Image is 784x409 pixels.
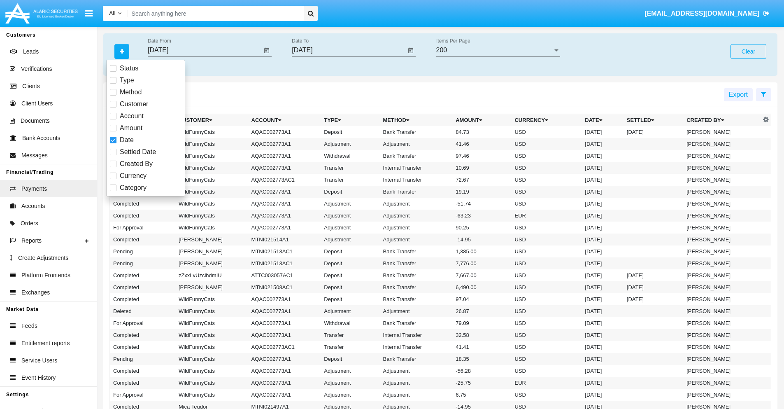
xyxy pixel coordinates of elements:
[110,257,175,269] td: Pending
[175,138,248,150] td: WildFunnyCats
[683,174,761,186] td: [PERSON_NAME]
[380,222,453,234] td: Adjustment
[452,293,511,305] td: 97.04
[21,271,70,280] span: Platform Frontends
[683,138,761,150] td: [PERSON_NAME]
[248,317,321,329] td: AQAC002773A1
[175,245,248,257] td: [PERSON_NAME]
[110,317,175,329] td: For Approval
[248,186,321,198] td: AQAC002773A1
[380,198,453,210] td: Adjustment
[380,245,453,257] td: Bank Transfer
[21,236,42,245] span: Reports
[582,198,623,210] td: [DATE]
[683,329,761,341] td: [PERSON_NAME]
[511,341,582,353] td: USD
[582,138,623,150] td: [DATE]
[248,305,321,317] td: AQAC002773A1
[641,2,774,25] a: [EMAIL_ADDRESS][DOMAIN_NAME]
[452,186,511,198] td: 19.19
[380,114,453,126] th: Method
[511,389,582,401] td: USD
[380,210,453,222] td: Adjustment
[262,46,272,56] button: Open calendar
[175,114,248,126] th: Customer
[321,353,379,365] td: Deposit
[406,46,416,56] button: Open calendar
[110,365,175,377] td: Completed
[511,162,582,174] td: USD
[582,269,623,281] td: [DATE]
[623,114,683,126] th: Settled
[452,234,511,245] td: -14.95
[623,126,683,138] td: [DATE]
[683,162,761,174] td: [PERSON_NAME]
[175,210,248,222] td: WildFunnyCats
[582,341,623,353] td: [DATE]
[683,234,761,245] td: [PERSON_NAME]
[175,162,248,174] td: WildFunnyCats
[452,281,511,293] td: 6,490.00
[175,150,248,162] td: WildFunnyCats
[120,75,134,85] span: Type
[321,341,379,353] td: Transfer
[582,377,623,389] td: [DATE]
[380,353,453,365] td: Bank Transfer
[21,65,52,73] span: Verifications
[452,126,511,138] td: 84.73
[730,44,766,59] button: Clear
[452,114,511,126] th: Amount
[380,377,453,389] td: Adjustment
[110,305,175,317] td: Deleted
[582,329,623,341] td: [DATE]
[21,202,45,210] span: Accounts
[321,293,379,305] td: Deposit
[321,329,379,341] td: Transfer
[380,162,453,174] td: Internal Transfer
[452,269,511,281] td: 7,667.00
[120,135,134,145] span: Date
[21,374,56,382] span: Event History
[511,293,582,305] td: USD
[683,186,761,198] td: [PERSON_NAME]
[110,281,175,293] td: Completed
[175,365,248,377] td: WildFunnyCats
[380,138,453,150] td: Adjustment
[321,317,379,329] td: Withdrawal
[321,198,379,210] td: Adjustment
[582,353,623,365] td: [DATE]
[321,377,379,389] td: Adjustment
[110,234,175,245] td: Completed
[452,353,511,365] td: 18.35
[511,269,582,281] td: USD
[683,353,761,365] td: [PERSON_NAME]
[120,159,153,169] span: Created By
[21,356,57,365] span: Service Users
[683,150,761,162] td: [PERSON_NAME]
[21,339,70,348] span: Entitlement reports
[511,174,582,186] td: USD
[21,151,48,160] span: Messages
[683,305,761,317] td: [PERSON_NAME]
[321,222,379,234] td: Adjustment
[511,186,582,198] td: USD
[175,198,248,210] td: WildFunnyCats
[380,126,453,138] td: Bank Transfer
[511,138,582,150] td: USD
[452,138,511,150] td: 41.46
[248,114,321,126] th: Account
[452,257,511,269] td: 7,776.00
[452,305,511,317] td: 26.87
[248,365,321,377] td: AQAC002773A1
[110,269,175,281] td: Completed
[175,305,248,317] td: WildFunnyCats
[511,126,582,138] td: USD
[582,210,623,222] td: [DATE]
[511,198,582,210] td: USD
[120,171,147,181] span: Currency
[321,174,379,186] td: Transfer
[511,257,582,269] td: USD
[248,257,321,269] td: MTNI021513AC1
[110,329,175,341] td: Completed
[683,198,761,210] td: [PERSON_NAME]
